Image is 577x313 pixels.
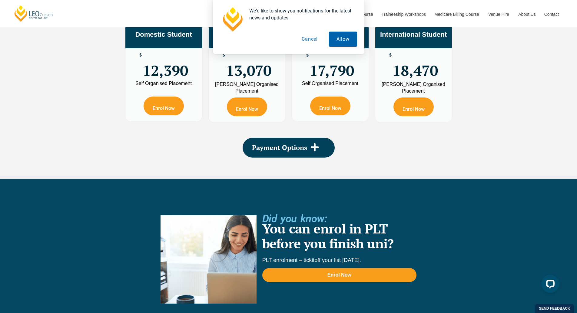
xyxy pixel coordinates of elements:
span: PLT enrolment – tick [262,257,312,263]
img: notification icon [220,7,244,32]
button: Allow [329,32,357,47]
div: [PERSON_NAME] Organised Placement [213,81,281,94]
span: it [312,257,314,263]
a: Enrol Now [262,268,416,282]
a: Enrol Now [144,97,184,115]
span: $ [389,53,392,57]
span: off your list [DATE]. [314,257,361,263]
span: Enrol Now [327,273,351,277]
div: Self Organised Placement [297,81,364,86]
span: 17,790 [310,53,354,77]
button: Cancel [294,32,325,47]
span: 12,390 [143,53,188,77]
h2: Did you know: [262,219,327,219]
span: 18,470 [393,53,438,77]
a: You can enrol in PLT before you finish uni? [262,220,393,252]
span: $ [306,53,309,57]
iframe: LiveChat chat widget [536,272,562,298]
a: Enrol Now [310,97,350,115]
div: We'd like to show you notifications for the latest news and updates. [244,7,357,21]
div: Self Organised Placement [130,81,197,86]
span: $ [139,53,142,57]
a: Enrol Now [227,97,267,116]
span: $ [223,53,225,57]
div: [PERSON_NAME] Organised Placement [380,81,447,94]
a: Enrol Now [393,97,434,116]
span: Payment Options [252,144,307,151]
span: 13,070 [226,53,271,77]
